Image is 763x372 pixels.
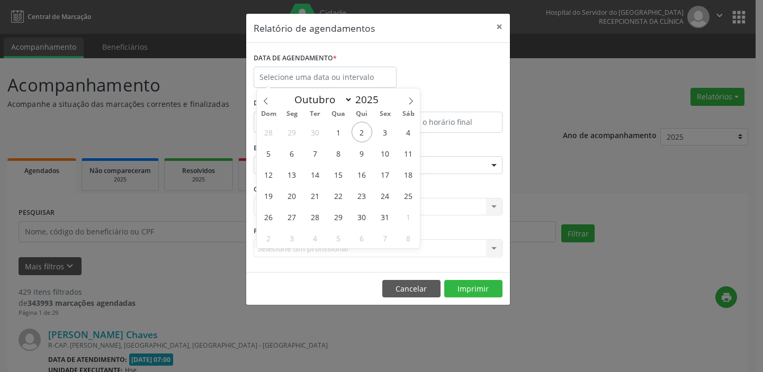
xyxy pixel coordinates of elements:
[352,206,372,227] span: Outubro 30, 2025
[328,122,349,142] span: Outubro 1, 2025
[258,185,279,206] span: Outubro 19, 2025
[303,111,327,117] span: Ter
[352,228,372,248] span: Novembro 6, 2025
[327,111,350,117] span: Qua
[374,122,395,142] span: Outubro 3, 2025
[398,122,418,142] span: Outubro 4, 2025
[444,280,502,298] button: Imprimir
[258,122,279,142] span: Setembro 28, 2025
[258,164,279,185] span: Outubro 12, 2025
[374,164,395,185] span: Outubro 17, 2025
[397,111,420,117] span: Sáb
[328,185,349,206] span: Outubro 22, 2025
[254,67,397,88] input: Selecione uma data ou intervalo
[381,95,502,112] label: ATÉ
[254,50,337,67] label: DATA DE AGENDAMENTO
[328,228,349,248] span: Novembro 5, 2025
[282,164,302,185] span: Outubro 13, 2025
[305,228,326,248] span: Novembro 4, 2025
[254,223,301,239] label: PROFISSIONAL
[258,228,279,248] span: Novembro 2, 2025
[254,21,375,35] h5: Relatório de agendamentos
[382,280,441,298] button: Cancelar
[305,185,326,206] span: Outubro 21, 2025
[398,228,418,248] span: Novembro 8, 2025
[282,185,302,206] span: Outubro 20, 2025
[352,122,372,142] span: Outubro 2, 2025
[398,206,418,227] span: Novembro 1, 2025
[374,228,395,248] span: Novembro 7, 2025
[289,92,353,107] select: Month
[254,112,375,133] input: Selecione o horário inicial
[373,111,397,117] span: Sex
[374,206,395,227] span: Outubro 31, 2025
[254,95,375,112] label: De
[282,228,302,248] span: Novembro 3, 2025
[374,143,395,164] span: Outubro 10, 2025
[328,206,349,227] span: Outubro 29, 2025
[374,185,395,206] span: Outubro 24, 2025
[398,164,418,185] span: Outubro 18, 2025
[305,206,326,227] span: Outubro 28, 2025
[352,164,372,185] span: Outubro 16, 2025
[489,14,510,40] button: Close
[254,182,283,198] label: CLÍNICA
[353,93,388,106] input: Year
[352,185,372,206] span: Outubro 23, 2025
[282,206,302,227] span: Outubro 27, 2025
[352,143,372,164] span: Outubro 9, 2025
[305,143,326,164] span: Outubro 7, 2025
[258,143,279,164] span: Outubro 5, 2025
[258,206,279,227] span: Outubro 26, 2025
[328,143,349,164] span: Outubro 8, 2025
[398,185,418,206] span: Outubro 25, 2025
[282,122,302,142] span: Setembro 29, 2025
[257,111,280,117] span: Dom
[280,111,303,117] span: Seg
[328,164,349,185] span: Outubro 15, 2025
[305,164,326,185] span: Outubro 14, 2025
[381,112,502,133] input: Selecione o horário final
[254,140,303,157] label: ESPECIALIDADE
[282,143,302,164] span: Outubro 6, 2025
[350,111,373,117] span: Qui
[305,122,326,142] span: Setembro 30, 2025
[398,143,418,164] span: Outubro 11, 2025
